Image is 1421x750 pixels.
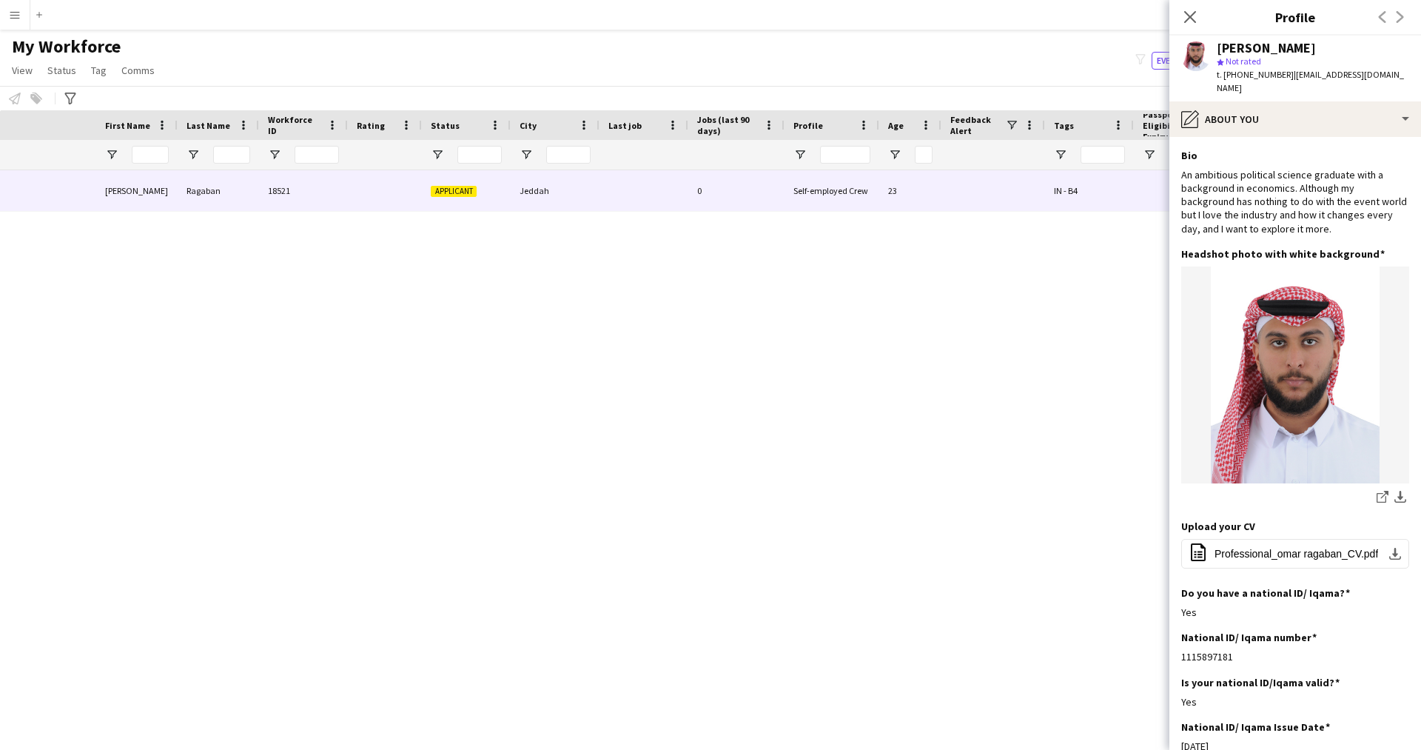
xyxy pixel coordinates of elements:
[187,120,230,131] span: Last Name
[1181,586,1350,600] h3: Do you have a national ID/ Iqama?
[520,120,537,131] span: City
[1217,69,1404,93] span: | [EMAIL_ADDRESS][DOMAIN_NAME]
[213,146,250,164] input: Last Name Filter Input
[1181,247,1385,261] h3: Headshot photo with white background
[1045,170,1134,211] div: IN - B4
[1143,109,1237,142] span: Passport Number or Eligibility to Work Expiry Date
[1217,69,1294,80] span: t. [PHONE_NUMBER]
[268,114,321,136] span: Workforce ID
[91,64,107,77] span: Tag
[1181,149,1197,162] h3: Bio
[785,170,879,211] div: Self-employed Crew
[950,114,1005,136] span: Feedback Alert
[1081,146,1125,164] input: Tags Filter Input
[1054,120,1074,131] span: Tags
[793,120,823,131] span: Profile
[1152,52,1226,70] button: Everyone8,314
[12,36,121,58] span: My Workforce
[1181,695,1409,709] div: Yes
[1181,720,1330,734] h3: National ID/ Iqama Issue Date
[793,148,807,161] button: Open Filter Menu
[457,146,502,164] input: Status Filter Input
[1181,168,1409,235] div: An ambitious political science graduate with a background in economics. Although my background ha...
[1181,267,1409,483] img: IMG_7072.JPG
[187,148,200,161] button: Open Filter Menu
[431,120,460,131] span: Status
[820,146,870,164] input: Profile Filter Input
[268,148,281,161] button: Open Filter Menu
[1181,650,1409,663] div: 1115897181
[1169,101,1421,137] div: About you
[259,170,348,211] div: 18521
[915,146,933,164] input: Age Filter Input
[1181,539,1409,569] button: Professional_omar ragaban_CV.pdf
[1181,676,1340,689] h3: Is your national ID/Iqama valid?
[61,90,79,107] app-action-btn: Advanced filters
[178,170,259,211] div: Ragaban
[520,148,533,161] button: Open Filter Menu
[546,146,591,164] input: City Filter Input
[1215,548,1378,560] span: Professional_omar ragaban_CV.pdf
[879,170,941,211] div: 23
[431,148,444,161] button: Open Filter Menu
[688,170,785,211] div: 0
[132,146,169,164] input: First Name Filter Input
[105,120,150,131] span: First Name
[697,114,758,136] span: Jobs (last 90 days)
[96,170,178,211] div: [PERSON_NAME]
[1054,148,1067,161] button: Open Filter Menu
[6,61,38,80] a: View
[1143,148,1156,161] button: Open Filter Menu
[1226,56,1261,67] span: Not rated
[888,148,901,161] button: Open Filter Menu
[1217,41,1316,55] div: [PERSON_NAME]
[12,64,33,77] span: View
[888,120,904,131] span: Age
[511,170,599,211] div: Jeddah
[1169,7,1421,27] h3: Profile
[115,61,161,80] a: Comms
[105,148,118,161] button: Open Filter Menu
[431,186,477,197] span: Applicant
[357,120,385,131] span: Rating
[121,64,155,77] span: Comms
[47,64,76,77] span: Status
[85,61,112,80] a: Tag
[1181,631,1317,644] h3: National ID/ Iqama number
[295,146,339,164] input: Workforce ID Filter Input
[1181,520,1255,533] h3: Upload your CV
[41,61,82,80] a: Status
[1181,606,1409,619] div: Yes
[608,120,642,131] span: Last job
